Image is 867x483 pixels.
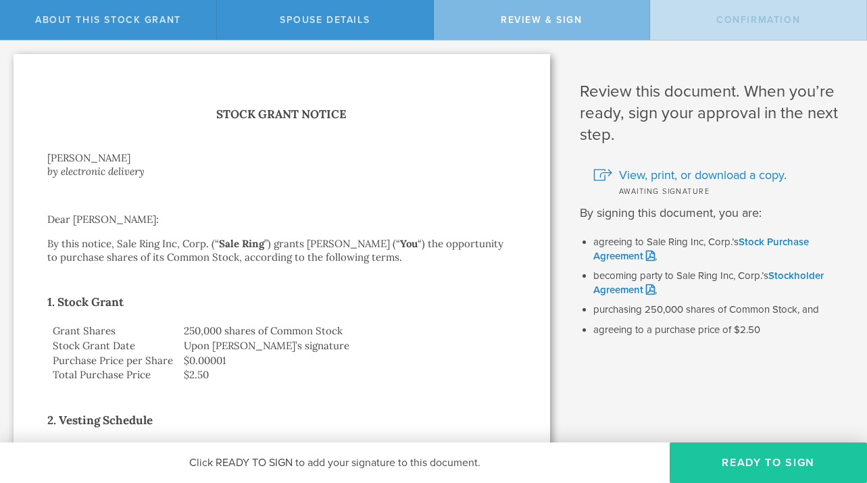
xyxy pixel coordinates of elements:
[47,165,145,178] i: by electronic delivery
[178,338,516,353] td: Upon [PERSON_NAME]’s signature
[619,166,787,184] span: View, print, or download a copy.
[35,14,181,26] span: About this stock grant
[593,324,847,337] li: agreeing to a purchase price of $2.50
[593,236,847,263] li: agreeing to Sale Ring Inc, Corp.’s ,
[189,456,480,469] span: Click READY TO SIGN to add your signature to this document.
[47,367,178,382] td: Total Purchase Price
[47,105,516,124] h1: Stock Grant Notice
[47,324,178,338] td: Grant Shares
[580,81,847,146] h1: Review this document. When you’re ready, sign your approval in the next step.
[47,213,516,226] p: Dear [PERSON_NAME]:
[47,237,516,264] p: By this notice, Sale Ring Inc, Corp. (“ ”) grants [PERSON_NAME] (“ “) the opportunity to purchase...
[593,303,847,317] li: purchasing 250,000 shares of Common Stock, and
[716,14,800,26] span: Confirmation
[670,442,867,483] button: Ready to Sign
[47,338,178,353] td: Stock Grant Date
[580,204,847,222] p: By signing this document, you are:
[178,353,516,368] td: $0.00001
[593,236,809,262] a: Stock Purchase Agreement
[47,442,237,457] td: All shares are fully vested upon grant.
[47,151,516,165] div: [PERSON_NAME]
[501,14,583,26] span: Review & Sign
[799,378,867,442] iframe: Chat Widget
[593,270,847,297] li: becoming party to Sale Ring Inc, Corp.’s ,
[47,291,516,313] h2: 1. Stock Grant
[280,14,370,26] span: Spouse Details
[593,184,847,197] div: Awaiting signature
[47,353,178,368] td: Purchase Price per Share
[178,324,516,338] td: 250,000 shares of Common Stock
[219,237,264,250] strong: Sale Ring
[178,367,516,382] td: $2.50
[400,237,418,250] strong: You
[47,409,516,431] h2: 2. Vesting Schedule
[593,270,824,296] a: Stockholder Agreement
